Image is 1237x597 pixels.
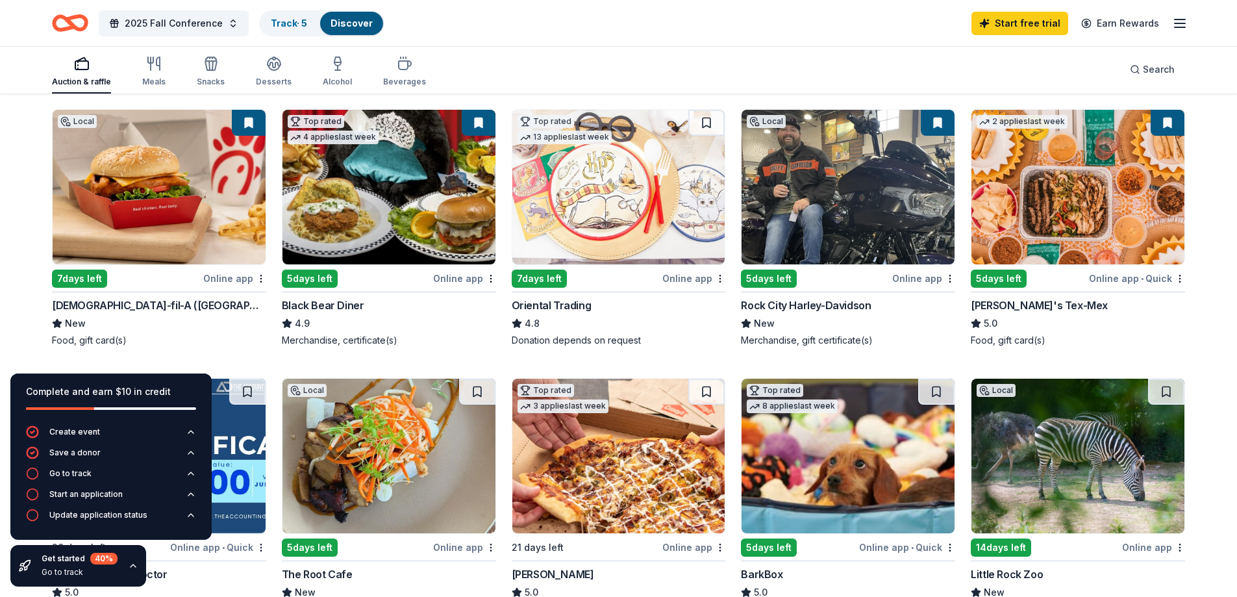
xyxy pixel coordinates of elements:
button: Alcohol [323,51,352,94]
div: 40 % [90,553,118,565]
span: 4.8 [525,316,540,331]
span: New [65,316,86,331]
div: Oriental Trading [512,298,592,313]
div: 5 days left [282,270,338,288]
button: 2025 Fall Conference [99,10,249,36]
div: Top rated [518,384,574,397]
div: Top rated [518,115,574,128]
a: Home [52,8,88,38]
span: • [911,542,914,553]
div: Go to track [49,468,92,479]
div: Online app [662,270,725,286]
div: Auction & raffle [52,77,111,87]
div: [PERSON_NAME] [512,566,594,582]
a: Image for Oriental TradingTop rated13 applieslast week7days leftOnline appOriental Trading4.8Dona... [512,109,726,347]
div: Go to track [42,567,118,578]
div: Online app Quick [859,539,955,555]
img: Image for Chuy's Tex-Mex [971,110,1184,264]
div: Black Bear Diner [282,298,364,313]
img: Image for The Root Cafe [282,379,495,533]
div: 21 days left [512,540,564,555]
div: 5 days left [741,539,797,557]
div: Local [288,384,327,397]
a: Image for Chuy's Tex-Mex2 applieslast week5days leftOnline app•Quick[PERSON_NAME]'s Tex-Mex5.0Foo... [971,109,1185,347]
div: Online app [1122,539,1185,555]
div: Online app [203,270,266,286]
button: Update application status [26,509,196,529]
button: Beverages [383,51,426,94]
button: Create event [26,426,196,446]
div: 8 applies last week [747,400,838,413]
button: Track· 5Discover [259,10,384,36]
div: Local [977,384,1016,397]
div: 5 days left [971,270,1027,288]
div: Online app [433,539,496,555]
button: Start an application [26,488,196,509]
div: 14 days left [971,539,1031,557]
div: [PERSON_NAME]'s Tex-Mex [971,298,1108,313]
button: Auction & raffle [52,51,111,94]
div: Top rated [288,115,344,128]
div: Online app Quick [1089,270,1185,286]
div: Beverages [383,77,426,87]
div: The Root Cafe [282,566,353,582]
button: Meals [142,51,166,94]
div: Update application status [49,510,147,520]
div: 2 applies last week [977,115,1068,129]
button: Desserts [256,51,292,94]
a: Start free trial [971,12,1068,35]
div: Start an application [49,489,123,500]
span: 4.9 [295,316,310,331]
a: Track· 5 [271,18,307,29]
a: Image for Rock City Harley-DavidsonLocal5days leftOnline appRock City Harley-DavidsonNewMerchandi... [741,109,955,347]
button: Search [1119,57,1185,83]
div: Complete and earn $10 in credit [26,384,196,400]
div: Food, gift card(s) [971,334,1185,347]
span: • [222,542,225,553]
div: [DEMOGRAPHIC_DATA]-fil-A ([GEOGRAPHIC_DATA]) [52,298,266,313]
a: Earn Rewards [1073,12,1167,35]
button: Go to track [26,467,196,488]
div: Donation depends on request [512,334,726,347]
div: 5 days left [282,539,338,557]
div: Little Rock Zoo [971,566,1043,582]
div: Online app [433,270,496,286]
span: 5.0 [984,316,997,331]
img: Image for Black Bear Diner [282,110,495,264]
div: BarkBox [741,566,782,582]
img: Image for Rock City Harley-Davidson [742,110,955,264]
div: Desserts [256,77,292,87]
button: Snacks [197,51,225,94]
div: Snacks [197,77,225,87]
img: Image for Oriental Trading [512,110,725,264]
div: 7 days left [52,270,107,288]
div: 7 days left [512,270,567,288]
div: 3 applies last week [518,400,608,413]
a: Discover [331,18,373,29]
div: Local [747,115,786,128]
div: Save a donor [49,448,101,458]
div: Online app [892,270,955,286]
a: Image for Black Bear DinerTop rated4 applieslast week5days leftOnline appBlack Bear Diner4.9Merch... [282,109,496,347]
div: Top rated [747,384,803,397]
div: Online app [662,539,725,555]
div: 4 applies last week [288,131,379,144]
img: Image for Chick-fil-A (North Little Rock) [53,110,266,264]
span: Search [1143,62,1175,77]
div: Rock City Harley-Davidson [741,298,871,313]
span: • [1141,273,1143,284]
div: Food, gift card(s) [52,334,266,347]
div: Alcohol [323,77,352,87]
div: 5 days left [741,270,797,288]
div: Meals [142,77,166,87]
div: 13 applies last week [518,131,612,144]
img: Image for Casey's [512,379,725,533]
span: 2025 Fall Conference [125,16,223,31]
img: Image for Little Rock Zoo [971,379,1184,533]
span: New [754,316,775,331]
div: Create event [49,427,100,437]
button: Save a donor [26,446,196,467]
div: Local [58,115,97,128]
div: Merchandise, certificate(s) [282,334,496,347]
img: Image for BarkBox [742,379,955,533]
